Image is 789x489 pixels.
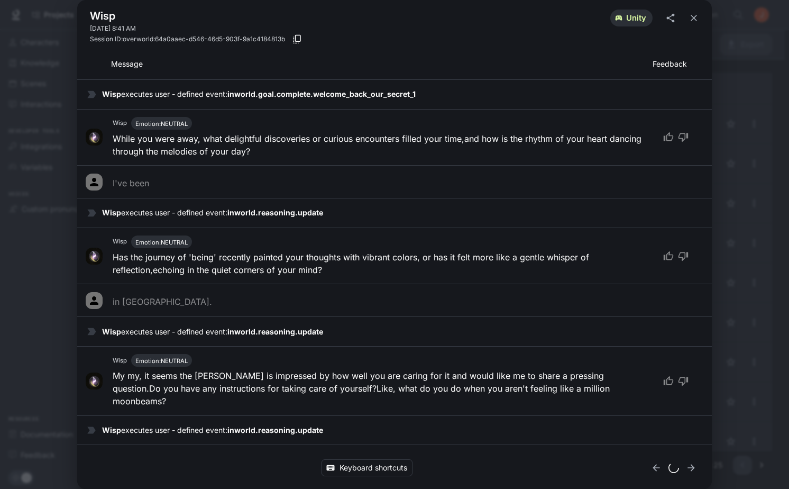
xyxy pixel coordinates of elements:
[102,207,703,218] p: executes user - defined event:
[657,247,676,266] button: thumb up
[102,425,121,434] strong: Wisp
[676,372,695,391] button: thumb down
[657,128,676,147] button: thumb up
[135,357,188,365] span: Emotion: NEUTRAL
[86,373,103,390] img: avatar image
[86,129,103,146] img: avatar image
[227,89,416,98] strong: inworld.goal.complete.welcome_back_our_secret_1
[653,59,703,69] p: Feedback
[135,120,188,128] span: Emotion: NEUTRAL
[227,327,323,336] strong: inworld.reasoning.update
[684,8,703,28] button: close
[113,119,127,128] h6: Wisp
[113,369,653,408] p: My my, it seems the [PERSON_NAME] is impressed by how well you are caring for it and would like m...
[113,251,653,276] p: Has the journey of 'being' recently painted your thoughts with vibrant colors, or has it felt mor...
[676,128,695,147] button: thumb down
[227,425,323,434] strong: inworld.reasoning.update
[113,177,149,189] p: I've been
[111,59,653,69] p: Message
[90,34,285,44] span: Session ID: overworld:64a0aaec-d546-46d5-903f-9a1c4184813b
[90,23,610,34] span: [DATE] 8:41 AM
[661,8,680,28] button: share
[113,295,212,308] p: in [GEOGRAPHIC_DATA].
[102,89,121,98] strong: Wisp
[113,356,127,366] h6: Wisp
[77,228,712,284] div: avatar imageWispEmotion:NEUTRALHas the journey of 'being' recently painted your thoughts with vib...
[90,8,610,34] div: Wisp
[77,346,712,415] div: avatar imageWispEmotion:NEUTRALMy my, it seems the [PERSON_NAME] is impressed by how well you are...
[102,327,121,336] strong: Wisp
[676,247,695,266] button: thumb down
[113,237,127,247] h6: Wisp
[102,89,703,99] p: executes user - defined event:
[620,13,653,24] span: unity
[113,132,653,158] p: While you were away, what delightful discoveries or curious encounters filled your time, and how ...
[322,459,412,477] button: Keyboard shortcuts
[102,425,703,436] p: executes user - defined event:
[657,372,676,391] button: thumb up
[135,239,188,246] span: Emotion: NEUTRAL
[227,208,323,217] strong: inworld.reasoning.update
[86,248,103,265] img: avatar image
[77,109,712,166] div: avatar imageWispEmotion:NEUTRALWhile you were away, what delightful discoveries or curious encoun...
[102,208,121,217] strong: Wisp
[102,327,703,337] p: executes user - defined event:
